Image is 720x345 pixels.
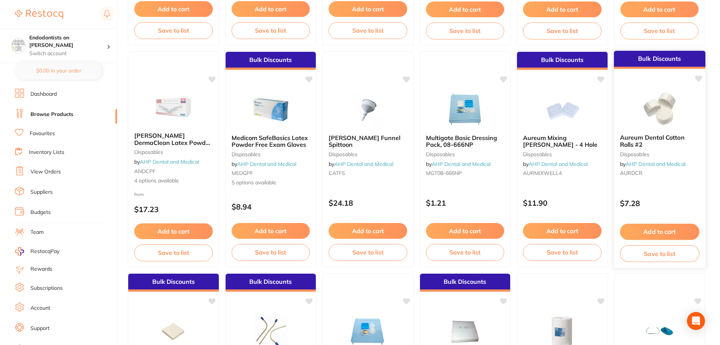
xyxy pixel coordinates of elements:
span: CATFS [329,170,345,176]
img: Multigate Basic Dressing Pack, 08-666NP [441,91,490,128]
a: Subscriptions [30,285,63,292]
button: Add to cart [329,223,407,239]
a: Rewards [30,265,52,273]
span: Multigate Basic Dressing Pack, 08-666NP [426,134,497,148]
button: Add to cart [620,224,699,240]
span: 5 options available [232,179,310,187]
button: Add to cart [232,1,310,17]
img: Aureum Mixing Wells - 4 Hole [538,91,587,128]
p: $24.18 [329,199,407,207]
button: Save to list [134,22,213,39]
span: Aureum Dental Cotton Rolls #2 [620,134,684,148]
button: Save to list [232,22,310,39]
a: Browse Products [30,111,73,118]
span: MGT08-666NP [426,170,462,176]
img: RestocqPay [15,247,24,256]
div: Bulk Discounts [128,274,219,292]
span: ANDCPF [134,168,156,175]
button: Save to list [620,23,699,39]
span: RestocqPay [30,248,59,255]
small: disposables [232,151,310,157]
span: [PERSON_NAME] Funnel Spittoon [329,134,400,148]
img: Ansell DermaClean Latex Powder Free Exam Gloves [149,89,198,126]
button: Save to list [426,23,505,39]
p: $7.28 [620,199,699,208]
b: Medicom SafeBasics Latex Powder Free Exam Gloves [232,134,310,148]
button: Save to list [523,23,602,39]
span: by [134,158,199,165]
small: disposables [620,151,699,157]
button: Add to cart [329,1,407,17]
p: $8.94 [232,202,310,211]
a: AHP Dental and Medical [529,161,588,167]
button: Save to list [329,244,407,261]
a: AHP Dental and Medical [626,161,685,167]
small: disposables [134,149,213,155]
a: RestocqPay [15,247,59,256]
b: Aureum Dental Cotton Rolls #2 [620,134,699,148]
a: AHP Dental and Medical [237,161,296,167]
div: Bulk Discounts [517,52,608,70]
button: Add to cart [426,2,505,17]
button: Add to cart [426,223,505,239]
b: Aureum Mixing Wells - 4 Hole [523,134,602,148]
small: disposables [329,151,407,157]
a: Team [30,229,44,236]
a: AHP Dental and Medical [432,161,491,167]
b: Cattani Funnel Spittoon [329,134,407,148]
div: Bulk Discounts [226,52,316,70]
button: Add to cart [134,223,213,239]
span: by [232,161,296,167]
span: Aureum Mixing [PERSON_NAME] - 4 Hole [523,134,597,148]
a: AHP Dental and Medical [334,161,393,167]
span: Medicom SafeBasics Latex Powder Free Exam Gloves [232,134,308,148]
a: Budgets [30,209,51,216]
p: $11.90 [523,199,602,207]
span: by [426,161,491,167]
div: Open Intercom Messenger [687,312,705,330]
button: Save to list [232,244,310,261]
div: Bulk Discounts [226,274,316,292]
small: disposables [523,151,602,157]
img: Endodontists on Collins [12,38,25,52]
img: Medicom SafeBasics Latex Powder Free Exam Gloves [246,91,295,128]
p: $17.23 [134,205,213,214]
span: AURMIXWELL4 [523,170,562,176]
button: Save to list [620,245,699,262]
p: $1.21 [426,199,505,207]
button: Add to cart [523,223,602,239]
button: Add to cart [134,1,213,17]
p: Switch account [29,50,107,57]
a: Account [30,304,50,312]
button: Add to cart [523,2,602,17]
a: Support [30,325,50,332]
a: Suppliers [30,188,53,196]
a: Restocq Logo [15,6,63,23]
div: Bulk Discounts [420,274,511,292]
span: [PERSON_NAME] DermaClean Latex Powder Free Exam Gloves [134,132,211,153]
button: Save to list [329,22,407,39]
span: AURDCR [620,170,643,176]
span: by [523,161,588,167]
a: Inventory Lists [29,149,64,156]
img: Aureum Dental Cotton Rolls #2 [635,90,684,128]
small: disposables [426,151,505,157]
img: Cattani Funnel Spittoon [343,91,392,128]
a: Favourites [30,130,55,137]
div: Bulk Discounts [614,51,705,69]
button: Save to list [523,244,602,261]
span: by [620,161,685,167]
a: Dashboard [30,90,57,98]
img: Restocq Logo [15,10,63,19]
a: View Orders [30,168,61,176]
span: by [329,161,393,167]
a: AHP Dental and Medical [140,158,199,165]
button: $0.00 in your order [15,62,102,80]
button: Add to cart [232,223,310,239]
button: Save to list [426,244,505,261]
span: MEDGPF [232,170,253,176]
button: Add to cart [620,2,699,17]
b: Ansell DermaClean Latex Powder Free Exam Gloves [134,132,213,146]
h4: Endodontists on Collins [29,34,107,49]
b: Multigate Basic Dressing Pack, 08-666NP [426,134,505,148]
